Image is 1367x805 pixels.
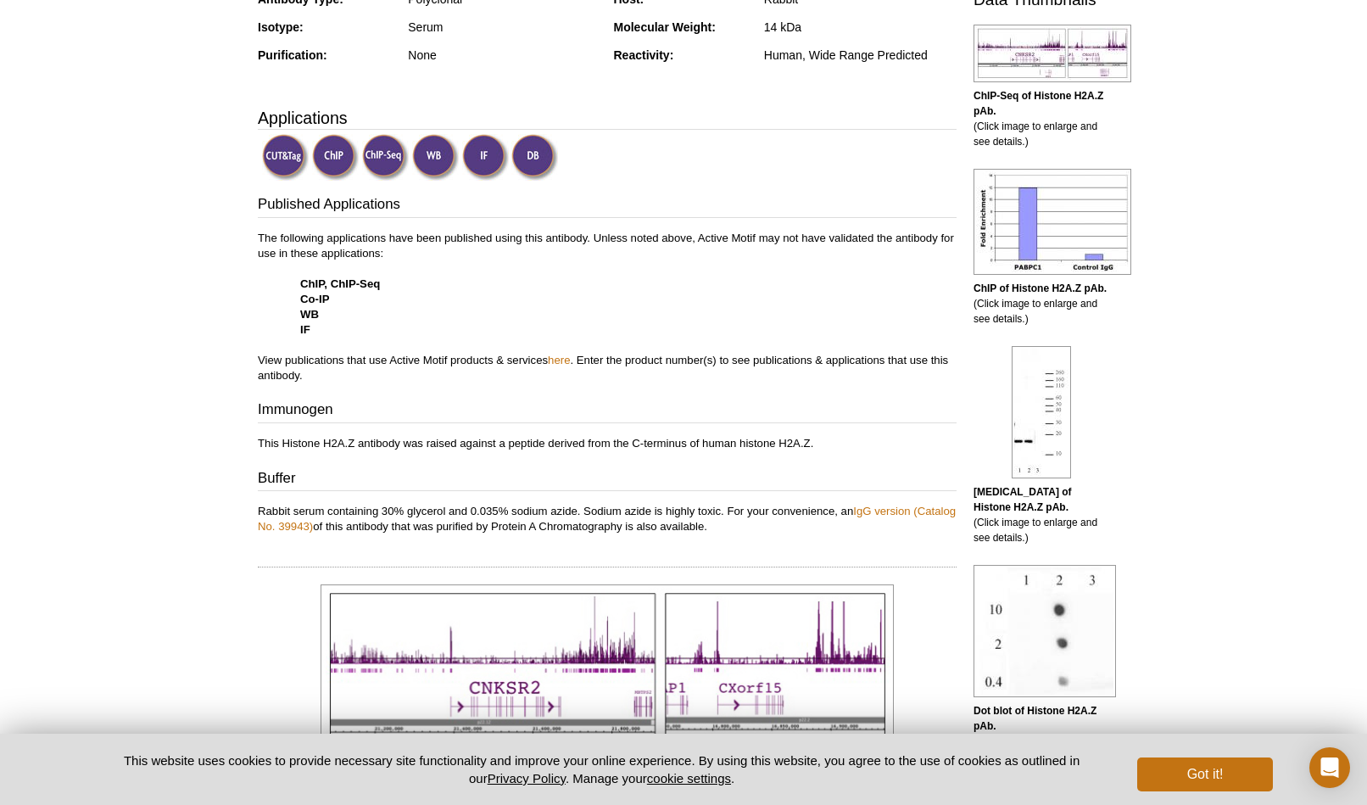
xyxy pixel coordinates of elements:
[974,486,1072,513] b: [MEDICAL_DATA] of Histone H2A.Z pAb.
[262,134,309,181] img: CUT&Tag Validated
[974,169,1131,275] img: Histone H2A.Z antibody (pAb) tested by ChIP.
[614,20,716,34] strong: Molecular Weight:
[258,48,327,62] strong: Purification:
[412,134,459,181] img: Western Blot Validated
[408,48,600,63] div: None
[300,293,329,305] strong: Co-IP
[258,194,957,218] h3: Published Applications
[258,436,957,451] p: This Histone H2A.Z antibody was raised against a peptide derived from the C-terminus of human his...
[94,752,1109,787] p: This website uses cookies to provide necessary site functionality and improve your online experie...
[1012,346,1071,478] img: Histone H2A.Z antibody (pAb) tested by Western blot.
[1137,757,1273,791] button: Got it!
[511,134,558,181] img: Dot Blot Validated
[300,277,380,290] strong: ChIP, ChIP-Seq
[258,231,957,383] p: The following applications have been published using this antibody. Unless noted above, Active Mo...
[974,90,1103,117] b: ChIP-Seq of Histone H2A.Z pAb.
[1309,747,1350,788] div: Open Intercom Messenger
[974,565,1116,697] img: Histone H2A.Z antibody (pAb) tested by dot blot analysis.
[258,400,957,423] h3: Immunogen
[362,134,409,181] img: ChIP-Seq Validated
[312,134,359,181] img: ChIP Validated
[974,282,1107,294] b: ChIP of Histone H2A.Z pAb.
[974,484,1109,545] p: (Click image to enlarge and see details.)
[258,20,304,34] strong: Isotype:
[974,703,1109,764] p: (Click image to enlarge and see details.)
[300,323,310,336] strong: IF
[614,48,674,62] strong: Reactivity:
[258,504,957,534] p: Rabbit serum containing 30% glycerol and 0.035% sodium azide. Sodium azide is highly toxic. For y...
[258,105,957,131] h3: Applications
[488,771,566,785] a: Privacy Policy
[764,48,957,63] div: Human, Wide Range Predicted
[764,20,957,35] div: 14 kDa
[548,354,570,366] a: here
[321,584,894,783] img: Histone H2A.Z antibody (pAb) tested by ChIP-Seq.
[974,88,1109,149] p: (Click image to enlarge and see details.)
[647,771,731,785] button: cookie settings
[408,20,600,35] div: Serum
[974,705,1096,732] b: Dot blot of Histone H2A.Z pAb.
[974,281,1109,327] p: (Click image to enlarge and see details.)
[462,134,509,181] img: Immunofluorescence Validated
[300,308,319,321] strong: WB
[258,468,957,492] h3: Buffer
[974,25,1131,82] img: Histone H2A.Z antibody (pAb) tested by ChIP-Seq.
